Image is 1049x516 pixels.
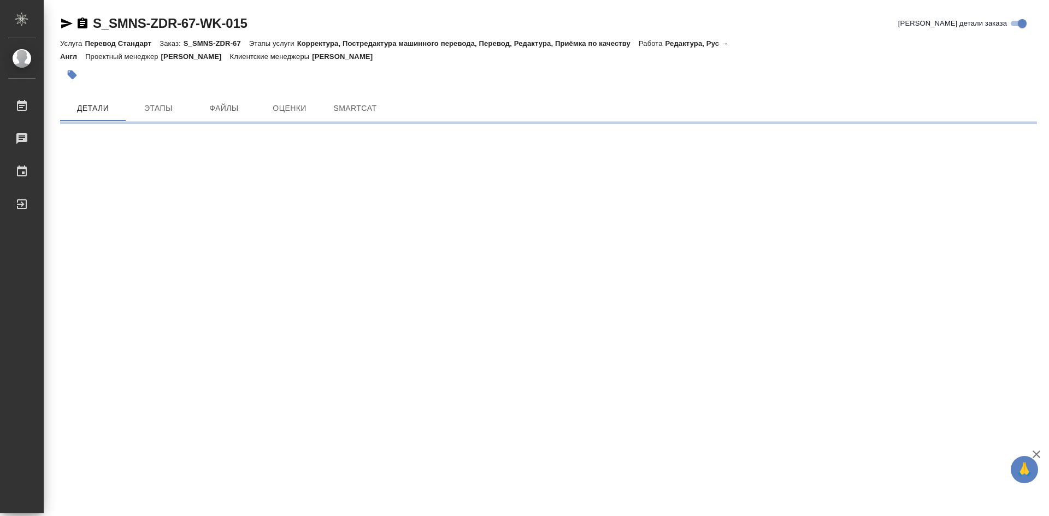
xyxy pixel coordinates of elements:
p: Проектный менеджер [85,52,161,61]
p: [PERSON_NAME] [312,52,381,61]
p: Услуга [60,39,85,48]
p: Перевод Стандарт [85,39,160,48]
span: Детали [67,102,119,115]
p: Заказ: [160,39,183,48]
a: S_SMNS-ZDR-67-WK-015 [93,16,247,31]
p: S_SMNS-ZDR-67 [184,39,249,48]
p: [PERSON_NAME] [161,52,230,61]
span: 🙏 [1015,458,1034,481]
span: Оценки [263,102,316,115]
span: Этапы [132,102,185,115]
span: Файлы [198,102,250,115]
button: Скопировать ссылку [76,17,89,30]
button: 🙏 [1011,456,1038,483]
p: Этапы услуги [249,39,297,48]
p: Корректура, Постредактура машинного перевода, Перевод, Редактура, Приёмка по качеству [297,39,639,48]
span: SmartCat [329,102,381,115]
span: [PERSON_NAME] детали заказа [898,18,1007,29]
p: Работа [639,39,665,48]
p: Клиентские менеджеры [230,52,313,61]
button: Добавить тэг [60,63,84,87]
button: Скопировать ссылку для ЯМессенджера [60,17,73,30]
